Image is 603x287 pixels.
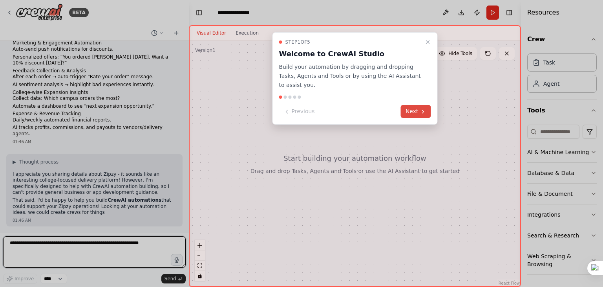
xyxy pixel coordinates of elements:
h3: Welcome to CrewAI Studio [279,48,422,59]
button: Previous [279,105,320,118]
p: Build your automation by dragging and dropping Tasks, Agents and Tools or by using the AI Assista... [279,63,422,89]
button: Hide left sidebar [194,7,205,18]
button: Close walkthrough [423,37,433,47]
button: Next [401,105,431,118]
span: Step 1 of 5 [285,39,311,45]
